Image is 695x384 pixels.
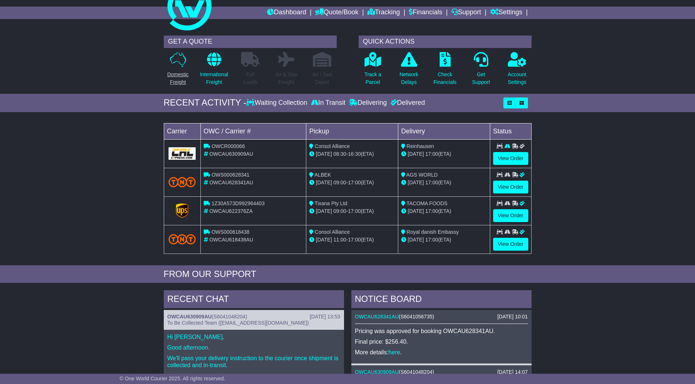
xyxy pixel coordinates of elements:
div: QUICK ACTIONS [359,36,532,48]
p: Final price: $256.40. [355,338,528,345]
a: Support [451,7,481,19]
a: OWCAU630909AU [167,314,212,320]
p: Air / Sea Depot [313,71,332,86]
div: - (ETA) [309,150,395,158]
a: Financials [409,7,442,19]
span: 17:00 [348,237,361,243]
a: InternationalFreight [200,52,229,90]
div: - (ETA) [309,179,395,187]
span: OWCR000066 [211,143,245,149]
p: Hi [PERSON_NAME], [167,333,340,340]
div: (ETA) [401,150,487,158]
a: Tracking [367,7,400,19]
a: OWCAU630909AU [355,369,399,375]
span: [DATE] [316,237,332,243]
span: Tixana Pty Ltd [315,200,347,206]
a: Dashboard [267,7,306,19]
td: Delivery [398,123,490,139]
span: 08:30 [333,151,346,157]
p: Full Loads [241,71,259,86]
span: [DATE] [408,151,424,157]
p: Thanks for the heads up. [167,373,340,380]
span: [DATE] [316,180,332,185]
a: OWCAU628341AU [355,314,399,320]
div: Delivered [389,99,425,107]
span: 09:00 [333,180,346,185]
p: Network Delays [399,71,418,86]
span: OWCAU630909AU [209,151,253,157]
a: View Order [493,209,528,222]
div: In Transit [309,99,347,107]
p: We'll pass your delivery instruction to the courier once shipment is collected and in-transit. [167,355,340,369]
span: To Be Collected Team ([EMAIL_ADDRESS][DOMAIN_NAME]) [167,320,309,326]
td: OWC / Carrier # [200,123,306,139]
span: 17:00 [425,151,438,157]
div: RECENT ACTIVITY - [164,97,247,108]
p: Pricing was approved for booking OWCAU628341AU. [355,328,528,335]
a: here [388,349,400,355]
td: Carrier [164,123,200,139]
a: View Order [493,238,528,251]
img: GetCarrierServiceLogo [169,147,196,160]
p: Account Settings [508,71,526,86]
div: ( ) [355,369,528,375]
div: FROM OUR SUPPORT [164,269,532,280]
p: Good afternoon. [167,344,340,351]
span: Consol Alliance [315,143,350,149]
span: S6041048204 [400,369,432,375]
div: NOTICE BOARD [351,290,532,310]
a: Quote/Book [315,7,358,19]
span: © One World Courier 2025. All rights reserved. [119,376,225,381]
img: TNT_Domestic.png [169,234,196,244]
span: 17:00 [425,208,438,214]
div: - (ETA) [309,236,395,244]
span: 17:00 [425,237,438,243]
div: [DATE] 10:01 [497,314,528,320]
span: 16:30 [348,151,361,157]
span: TACOMA FOODS [407,200,448,206]
a: AccountSettings [507,52,527,90]
img: TNT_Domestic.png [169,177,196,187]
img: GetCarrierServiceLogo [176,203,188,218]
td: Status [490,123,531,139]
div: [DATE] 14:07 [497,369,528,375]
span: OWCAU618438AU [209,237,253,243]
div: (ETA) [401,179,487,187]
p: Check Financials [433,71,456,86]
span: 09:00 [333,208,346,214]
a: CheckFinancials [433,52,457,90]
a: View Order [493,152,528,165]
span: Consol Alliance [315,229,350,235]
span: AGS WORLD [406,172,438,178]
span: OWCAU628341AU [209,180,253,185]
a: NetworkDelays [399,52,418,90]
a: DomesticFreight [167,52,189,90]
td: Pickup [306,123,398,139]
span: Reinhausen [407,143,434,149]
span: [DATE] [408,180,424,185]
span: S6041056735 [400,314,432,320]
span: [DATE] [408,208,424,214]
span: [DATE] [408,237,424,243]
div: [DATE] 13:53 [310,314,340,320]
p: International Freight [200,71,228,86]
span: S6041048204 [214,314,245,320]
span: OWCAU622376ZA [209,208,252,214]
span: ALBEK [314,172,331,178]
a: View Order [493,181,528,193]
span: [DATE] [316,208,332,214]
span: 17:00 [425,180,438,185]
a: GetSupport [472,52,490,90]
p: Domestic Freight [167,71,188,86]
span: OWS000628341 [211,172,249,178]
div: ( ) [167,314,340,320]
div: (ETA) [401,236,487,244]
a: Track aParcel [364,52,382,90]
div: - (ETA) [309,207,395,215]
span: [DATE] [316,151,332,157]
span: Royal danish Embassy [407,229,459,235]
div: RECENT CHAT [164,290,344,310]
div: (ETA) [401,207,487,215]
div: GET A QUOTE [164,36,337,48]
div: Waiting Collection [246,99,309,107]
